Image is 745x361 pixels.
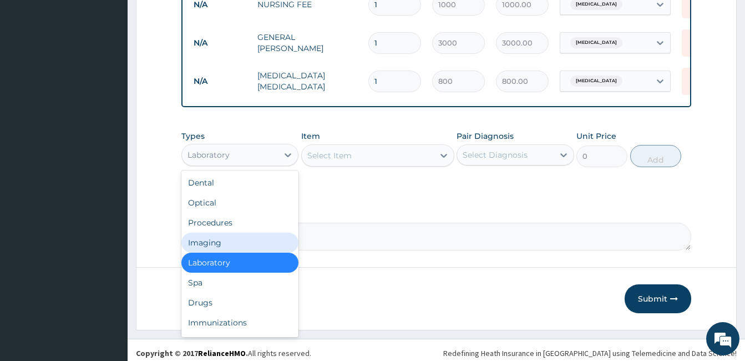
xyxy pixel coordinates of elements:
[21,56,45,83] img: d_794563401_company_1708531726252_794563401
[181,233,298,253] div: Imaging
[181,253,298,273] div: Laboratory
[463,149,528,161] div: Select Diagnosis
[198,348,246,358] a: RelianceHMO
[570,76,622,87] span: [MEDICAL_DATA]
[58,62,186,77] div: Chat with us now
[301,131,320,142] label: Item
[252,64,363,98] td: [MEDICAL_DATA] [MEDICAL_DATA]
[181,193,298,213] div: Optical
[188,71,252,92] td: N/A
[188,33,252,53] td: N/A
[443,348,737,359] div: Redefining Heath Insurance in [GEOGRAPHIC_DATA] using Telemedicine and Data Science!
[181,207,691,217] label: Comment
[181,333,298,353] div: Others
[181,213,298,233] div: Procedures
[576,131,616,142] label: Unit Price
[6,242,211,281] textarea: Type your message and hit 'Enter'
[181,313,298,333] div: Immunizations
[187,149,230,161] div: Laboratory
[307,150,352,161] div: Select Item
[630,145,681,167] button: Add
[182,6,209,32] div: Minimize live chat window
[64,109,153,222] span: We're online!
[570,37,622,48] span: [MEDICAL_DATA]
[181,132,205,141] label: Types
[181,173,298,193] div: Dental
[181,273,298,293] div: Spa
[181,293,298,313] div: Drugs
[457,131,514,142] label: Pair Diagnosis
[136,348,248,358] strong: Copyright © 2017 .
[252,26,363,59] td: GENERAL [PERSON_NAME]
[625,284,691,313] button: Submit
